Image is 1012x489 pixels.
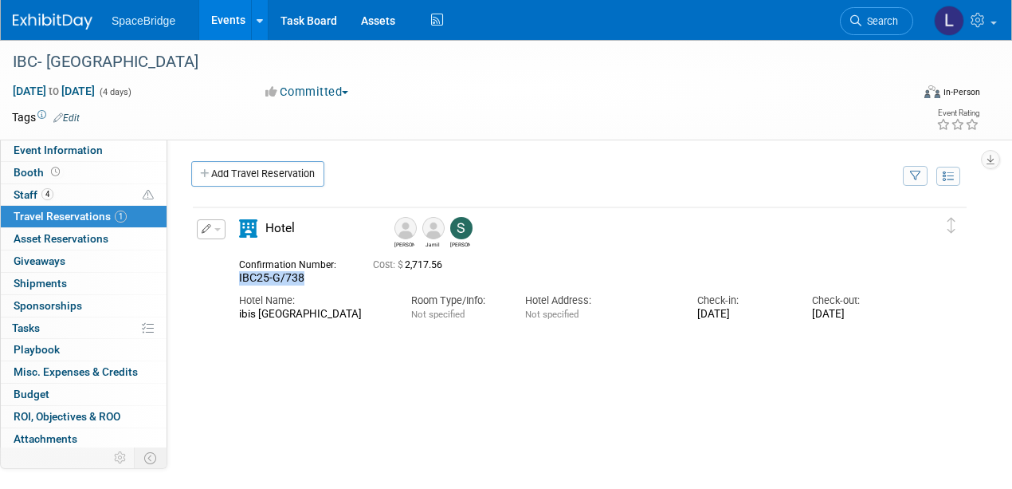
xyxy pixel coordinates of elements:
[48,166,63,178] span: Booth not reserved yet
[697,308,788,321] div: [DATE]
[107,448,135,468] td: Personalize Event Tab Strip
[840,7,913,35] a: Search
[525,294,673,308] div: Hotel Address:
[135,448,167,468] td: Toggle Event Tabs
[112,14,175,27] span: SpaceBridge
[14,388,49,400] span: Budget
[812,308,903,321] div: [DATE]
[1,339,167,361] a: Playbook
[14,188,53,201] span: Staff
[394,239,414,248] div: David Gelerman
[98,87,131,97] span: (4 days)
[1,228,167,250] a: Asset Reservations
[1,317,167,339] a: Tasks
[239,254,349,271] div: Confirmation Number:
[446,217,474,248] div: Stella Gelerman
[14,432,77,445] span: Attachments
[14,410,120,423] span: ROI, Objectives & ROO
[260,84,355,101] button: Committed
[239,271,304,284] span: IBC25-G/738
[390,217,418,248] div: David Gelerman
[239,308,387,321] div: ibis [GEOGRAPHIC_DATA]
[14,254,65,267] span: Giveaways
[14,232,108,245] span: Asset Reservations
[936,109,979,117] div: Event Rating
[373,259,405,270] span: Cost: $
[910,172,921,182] i: Filter by Traveler
[14,277,67,290] span: Shipments
[861,15,898,27] span: Search
[12,321,40,334] span: Tasks
[1,428,167,450] a: Attachments
[53,112,80,124] a: Edit
[839,83,981,107] div: Event Format
[14,299,82,312] span: Sponsorships
[934,6,964,36] img: Luminita Oprescu
[1,206,167,227] a: Travel Reservations1
[12,109,80,125] td: Tags
[1,273,167,294] a: Shipments
[411,309,465,320] span: Not specified
[1,250,167,272] a: Giveaways
[1,406,167,428] a: ROI, Objectives & ROO
[422,217,445,239] img: Jamil Joseph
[418,217,446,248] div: Jamil Joseph
[394,217,417,239] img: David Gelerman
[115,211,127,223] span: 1
[1,184,167,206] a: Staff4
[450,217,473,239] img: Stella Gelerman
[14,210,127,223] span: Travel Reservations
[697,294,788,308] div: Check-in:
[14,166,63,179] span: Booth
[14,365,138,378] span: Misc. Expenses & Credits
[947,218,955,234] i: Click and drag to move item
[943,86,980,98] div: In-Person
[14,343,60,356] span: Playbook
[239,294,387,308] div: Hotel Name:
[13,14,92,30] img: ExhibitDay
[143,188,154,203] span: Potential Scheduling Conflict -- at least one attendee is tagged in another overlapping event.
[239,219,257,238] i: Hotel
[265,221,295,235] span: Hotel
[7,48,897,77] div: IBC- [GEOGRAPHIC_DATA]
[191,161,324,187] a: Add Travel Reservation
[924,85,940,98] img: Format-Inperson.png
[450,239,470,248] div: Stella Gelerman
[14,144,103,156] span: Event Information
[41,188,53,200] span: 4
[422,239,442,248] div: Jamil Joseph
[812,294,903,308] div: Check-out:
[1,140,167,161] a: Event Information
[1,384,167,405] a: Budget
[373,259,449,270] span: 2,717.56
[1,295,167,317] a: Sponsorships
[1,361,167,383] a: Misc. Expenses & Credits
[46,85,61,97] span: to
[525,309,579,320] span: Not specified
[12,84,96,98] span: [DATE] [DATE]
[411,294,502,308] div: Room Type/Info:
[1,162,167,183] a: Booth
